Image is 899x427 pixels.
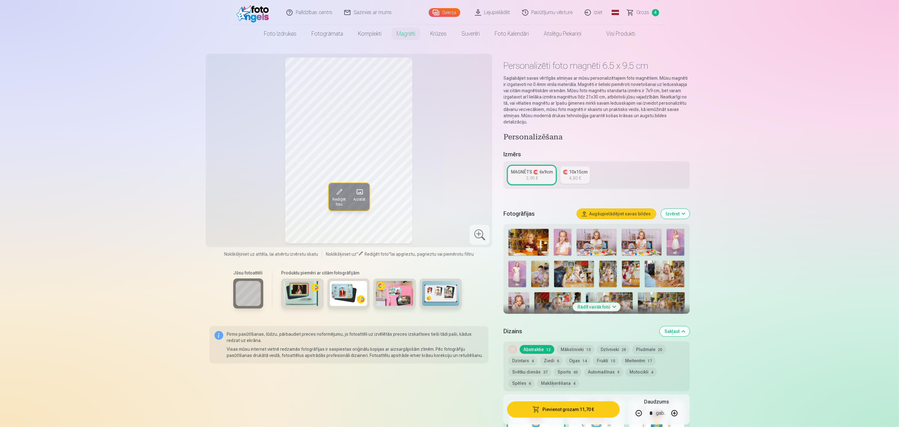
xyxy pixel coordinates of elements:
[611,359,615,363] span: 15
[326,252,356,257] span: Noklikšķiniet uz
[351,25,389,43] a: Komplekti
[329,183,350,211] button: Rediģēt foto
[632,345,666,354] button: Pludmale20
[304,25,351,43] a: Fotogrāmata
[365,252,389,257] span: Rediģēt foto
[557,345,594,354] button: Mākslinieki15
[507,401,619,418] button: Pievienot grozam:11,70 €
[503,327,654,336] h5: Dizains
[569,175,581,181] div: 4,80 €
[658,348,662,352] span: 20
[224,251,318,257] span: Noklikšķiniet uz attēla, lai atvērtu izvērstu skatu
[637,9,649,16] span: Grozs
[560,166,590,184] a: 🧲 10x15cm4,80 €
[391,252,474,257] span: lai apgrieztu, pagrieztu vai piemērotu filtru
[652,9,659,16] span: 4
[661,209,690,219] button: Izvērst
[573,381,575,386] span: 4
[597,345,630,354] button: Dzīvnieki28
[520,345,554,354] button: Abstraktie12
[532,359,534,363] span: 4
[429,8,460,17] a: Galerija
[508,166,555,184] a: MAGNĒTS 🧲 6x9cm3,90 €
[644,398,669,406] h5: Daudzums
[586,348,591,352] span: 15
[508,379,535,388] button: Spēles6
[651,370,653,374] span: 4
[487,25,536,43] a: Foto kalendāri
[511,169,553,175] div: MAGNĒTS 🧲 6x9cm
[503,75,689,125] p: Saglabājiet savas vērtīgās atmiņas ar mūsu personalizētajiem foto magnētiem. Mūsu magnēti ir izga...
[622,348,626,352] span: 28
[227,331,484,344] p: Pirms pasūtīšanas, lūdzu, pārbaudiet preces noformējumu, jo fotoattēli uz izvēlētās preces izskat...
[350,183,369,211] button: Aizstāt
[573,370,578,374] span: 60
[332,197,346,207] span: Rediģēt foto
[503,209,572,218] h5: Fotogrāfijas
[537,379,579,388] button: Makšķerēšana4
[454,25,487,43] a: Suvenīri
[543,370,548,374] span: 37
[389,25,423,43] a: Magnēti
[648,359,652,363] span: 17
[503,133,689,143] h4: Personalizēšana
[279,270,464,276] h6: Produktu piemēri ar citām fotogrāfijām
[621,356,656,365] button: Meitenēm17
[356,252,358,257] span: "
[563,169,588,175] div: 🧲 10x15cm
[233,270,263,276] h6: Jūsu fotoattēli
[353,197,366,202] span: Aizstāt
[529,381,531,386] span: 6
[584,368,623,376] button: Automašīnas9
[577,209,656,219] button: Augšupielādējiet savas bildes
[423,25,454,43] a: Krūzes
[236,3,272,23] img: /fa1
[656,406,666,421] div: gab.
[526,175,538,181] div: 3,90 €
[508,356,538,365] button: Dzintars4
[389,252,391,257] span: "
[583,359,587,363] span: 14
[617,370,619,374] span: 9
[660,326,690,336] button: Sakļaut
[626,368,657,376] button: Motocikli4
[503,60,689,71] h1: Personalizēti foto magnēti 6.5 x 9.5 cm
[256,25,304,43] a: Foto izdrukas
[503,150,689,159] h5: Izmērs
[589,25,643,43] a: Visi produkti
[573,303,620,311] button: Rādīt vairāk foto
[536,25,589,43] a: Atslēgu piekariņi
[593,356,619,365] button: Frukti15
[565,356,591,365] button: Ogas14
[508,368,551,376] button: Svētku dienās37
[546,348,551,352] span: 12
[554,368,582,376] button: Sports60
[540,356,563,365] button: Ziedi6
[557,359,559,363] span: 6
[227,346,484,359] p: Visas mūsu internet vietnē redzamās fotogrāfijas ir saspiestas oriģinālu kopijas ar aizsargājošām...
